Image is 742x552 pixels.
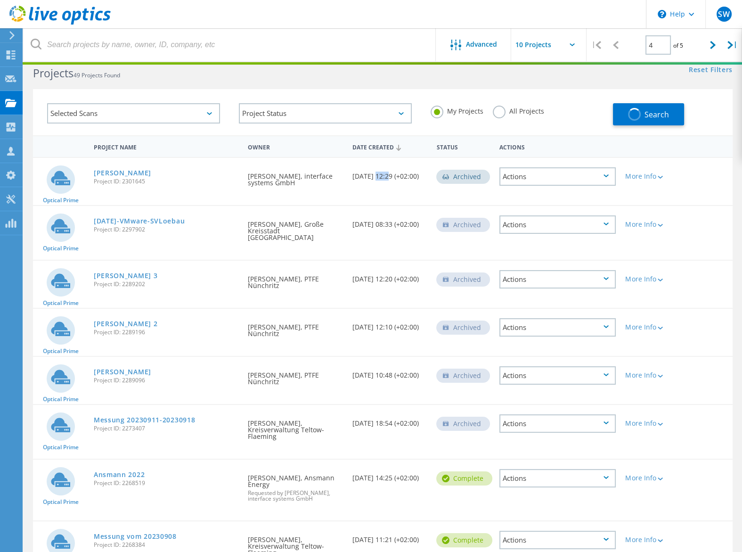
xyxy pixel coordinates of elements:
a: Live Optics Dashboard [9,20,111,26]
label: My Projects [431,106,483,115]
div: [PERSON_NAME], PTFE Nünchritz [243,357,348,395]
div: [PERSON_NAME], interface systems GmbH [243,158,348,196]
a: Reset Filters [689,66,733,74]
div: [PERSON_NAME], Ansmann Energy [243,460,348,511]
div: [PERSON_NAME], Kreisverwaltung Teltow-Flaeming [243,405,348,449]
div: Archived [436,218,490,232]
a: [PERSON_NAME] 3 [94,272,158,279]
div: Complete [436,471,492,486]
div: More Info [625,173,672,180]
span: Project ID: 2268384 [94,542,238,548]
div: Actions [495,138,620,155]
span: Project ID: 2301645 [94,179,238,184]
div: Complete [436,533,492,547]
div: Selected Scans [47,103,220,124]
div: Actions [499,215,616,234]
div: [DATE] 08:33 (+02:00) [348,206,432,237]
div: More Info [625,372,672,379]
div: [DATE] 12:29 (+02:00) [348,158,432,189]
span: Project ID: 2268519 [94,480,238,486]
a: [DATE]-VMware-SVLoebau [94,218,185,224]
span: Optical Prime [43,445,79,450]
div: Status [432,138,495,155]
div: Archived [436,272,490,287]
span: Optical Prime [43,348,79,354]
a: Messung vom 20230908 [94,533,177,540]
div: Date Created [348,138,432,156]
b: Projects [33,66,73,81]
div: More Info [625,420,672,427]
div: [DATE] 14:25 (+02:00) [348,460,432,491]
div: | [723,28,742,62]
div: More Info [625,221,672,228]
div: Actions [499,270,616,288]
div: Project Name [89,138,243,155]
span: Project ID: 2289096 [94,378,238,383]
span: Project ID: 2273407 [94,426,238,431]
span: SW [718,10,729,18]
label: All Projects [493,106,544,115]
span: Search [644,109,669,120]
a: [PERSON_NAME] [94,170,151,176]
span: Advanced [466,41,497,48]
a: [PERSON_NAME] [94,369,151,375]
span: Optical Prime [43,300,79,306]
span: 49 Projects Found [73,71,120,79]
div: Actions [499,167,616,186]
div: Actions [499,366,616,385]
div: Archived [436,417,490,431]
div: [PERSON_NAME], PTFE Nünchritz [243,261,348,298]
div: Project Status [239,103,412,124]
div: Actions [499,531,616,549]
button: Search [613,103,684,125]
span: of 5 [673,41,683,49]
div: Archived [436,321,490,335]
a: Ansmann 2022 [94,471,145,478]
svg: \n [658,10,666,18]
span: Optical Prime [43,396,79,402]
div: [PERSON_NAME], Große Kreisstadt [GEOGRAPHIC_DATA] [243,206,348,250]
div: [DATE] 18:54 (+02:00) [348,405,432,436]
div: More Info [625,324,672,330]
span: Optical Prime [43,198,79,203]
a: [PERSON_NAME] 2 [94,321,158,327]
span: Optical Prime [43,246,79,251]
span: Project ID: 2289202 [94,281,238,287]
div: Owner [243,138,348,155]
div: Archived [436,170,490,184]
div: Archived [436,369,490,383]
div: Actions [499,414,616,433]
span: Project ID: 2297902 [94,227,238,232]
div: [PERSON_NAME], PTFE Nünchritz [243,309,348,346]
div: [DATE] 12:20 (+02:00) [348,261,432,292]
div: Actions [499,469,616,487]
span: Requested by [PERSON_NAME], interface systems GmbH [247,490,343,502]
div: More Info [625,276,672,282]
span: Optical Prime [43,499,79,505]
div: Actions [499,318,616,337]
div: [DATE] 10:48 (+02:00) [348,357,432,388]
a: Messung 20230911-20230918 [94,417,196,423]
div: | [587,28,606,62]
div: More Info [625,475,672,481]
input: Search projects by name, owner, ID, company, etc [24,28,436,61]
div: [DATE] 12:10 (+02:00) [348,309,432,340]
div: More Info [625,536,672,543]
span: Project ID: 2289196 [94,330,238,335]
